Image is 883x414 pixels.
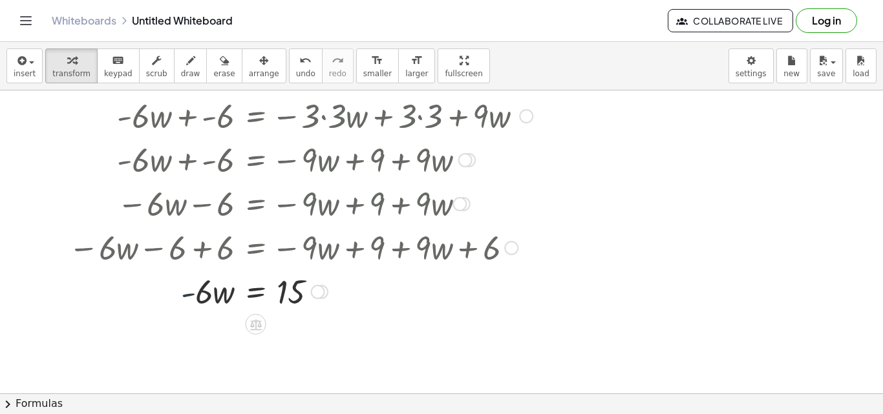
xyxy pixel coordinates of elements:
[405,69,428,78] span: larger
[776,48,807,83] button: new
[371,53,383,68] i: format_size
[853,69,869,78] span: load
[729,48,774,83] button: settings
[52,14,116,27] a: Whiteboards
[139,48,175,83] button: scrub
[817,69,835,78] span: save
[104,69,133,78] span: keypad
[6,48,43,83] button: insert
[213,69,235,78] span: erase
[146,69,167,78] span: scrub
[299,53,312,68] i: undo
[242,48,286,83] button: arrange
[783,69,800,78] span: new
[249,69,279,78] span: arrange
[246,314,266,335] div: Apply the same math to both sides of the equation
[112,53,124,68] i: keyboard
[445,69,482,78] span: fullscreen
[363,69,392,78] span: smaller
[332,53,344,68] i: redo
[45,48,98,83] button: transform
[322,48,354,83] button: redoredo
[810,48,843,83] button: save
[329,69,346,78] span: redo
[296,69,315,78] span: undo
[410,53,423,68] i: format_size
[14,69,36,78] span: insert
[846,48,877,83] button: load
[289,48,323,83] button: undoundo
[736,69,767,78] span: settings
[398,48,435,83] button: format_sizelarger
[16,10,36,31] button: Toggle navigation
[356,48,399,83] button: format_sizesmaller
[668,9,793,32] button: Collaborate Live
[97,48,140,83] button: keyboardkeypad
[438,48,489,83] button: fullscreen
[796,8,857,33] button: Log in
[181,69,200,78] span: draw
[206,48,242,83] button: erase
[679,15,782,26] span: Collaborate Live
[174,48,207,83] button: draw
[52,69,90,78] span: transform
